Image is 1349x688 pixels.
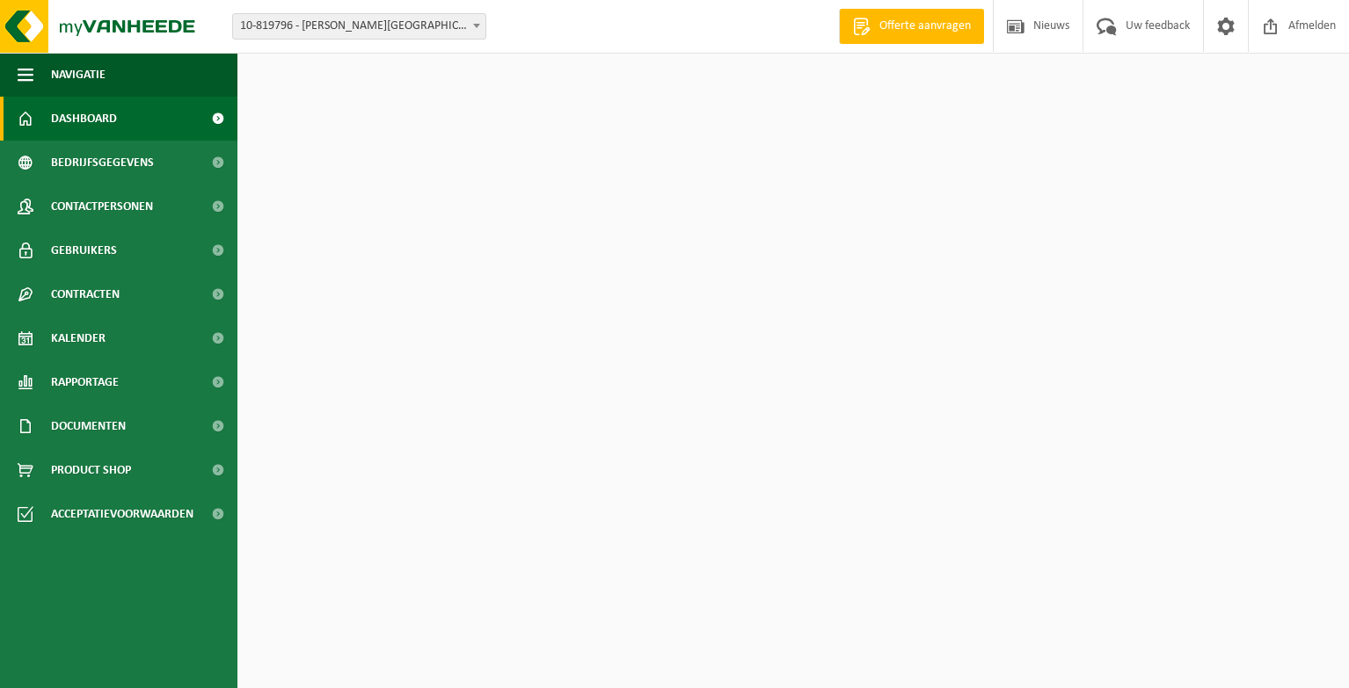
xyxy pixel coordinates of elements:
[51,404,126,448] span: Documenten
[51,448,131,492] span: Product Shop
[51,316,106,360] span: Kalender
[51,228,117,272] span: Gebruikers
[51,492,193,536] span: Acceptatievoorwaarden
[51,272,120,316] span: Contracten
[51,185,153,228] span: Contactpersonen
[51,97,117,141] span: Dashboard
[233,14,485,39] span: 10-819796 - DECOSTER THOMAS - OUDENBURG
[51,360,119,404] span: Rapportage
[232,13,486,40] span: 10-819796 - DECOSTER THOMAS - OUDENBURG
[9,649,294,688] iframe: chat widget
[51,141,154,185] span: Bedrijfsgegevens
[875,18,975,35] span: Offerte aanvragen
[839,9,984,44] a: Offerte aanvragen
[51,53,106,97] span: Navigatie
